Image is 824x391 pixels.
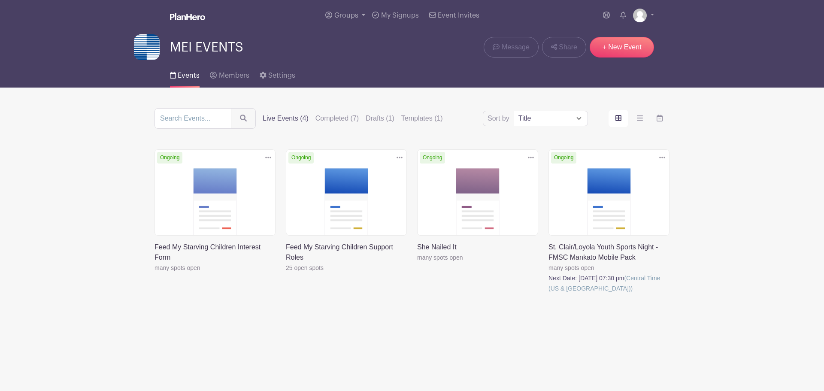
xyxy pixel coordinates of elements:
[219,72,249,79] span: Members
[268,72,295,79] span: Settings
[559,42,577,52] span: Share
[170,13,205,20] img: logo_white-6c42ec7e38ccf1d336a20a19083b03d10ae64f83f12c07503d8b9e83406b4c7d.svg
[260,60,295,88] a: Settings
[381,12,419,19] span: My Signups
[401,113,443,124] label: Templates (1)
[170,40,243,55] span: MEI EVENTS
[263,113,309,124] label: Live Events (4)
[178,72,200,79] span: Events
[633,9,647,22] img: default-ce2991bfa6775e67f084385cd625a349d9dcbb7a52a09fb2fda1e96e2d18dcdb.png
[366,113,394,124] label: Drafts (1)
[609,110,669,127] div: order and view
[488,113,512,124] label: Sort by
[154,108,231,129] input: Search Events...
[590,37,654,58] a: + New Event
[438,12,479,19] span: Event Invites
[315,113,359,124] label: Completed (7)
[542,37,586,58] a: Share
[170,60,200,88] a: Events
[210,60,249,88] a: Members
[502,42,530,52] span: Message
[334,12,358,19] span: Groups
[134,34,160,60] img: meiusa-planhero-logo.png
[263,113,443,124] div: filters
[484,37,538,58] a: Message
